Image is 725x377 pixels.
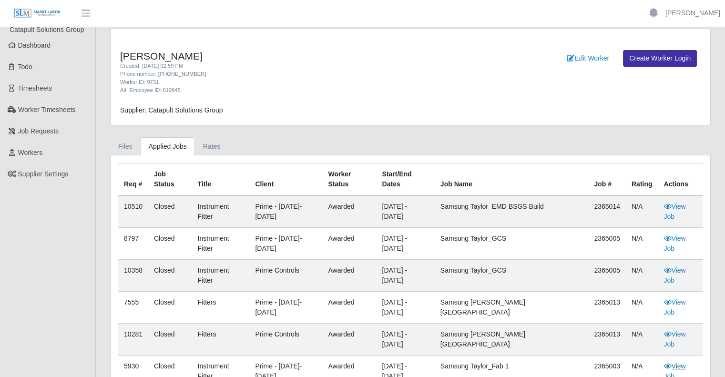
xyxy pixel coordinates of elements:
td: Instrument Fitter [192,228,250,260]
td: awarded [322,324,376,356]
td: awarded [322,195,376,228]
td: 2365014 [588,195,626,228]
td: Samsung Taylor_GCS [435,228,589,260]
div: Alt. Employee ID: 010945 [120,86,453,94]
td: Samsung Taylor_EMD BSGS Build [435,195,589,228]
td: N/A [626,324,658,356]
a: [PERSON_NAME] [665,8,720,18]
a: Edit Worker [561,50,615,67]
td: Fitters [192,292,250,324]
a: View Job [664,203,685,220]
td: [DATE] - [DATE] [376,260,434,292]
td: 7555 [118,292,148,324]
td: [DATE] - [DATE] [376,292,434,324]
th: Title [192,163,250,196]
td: Closed [148,324,192,356]
td: [DATE] - [DATE] [376,228,434,260]
td: N/A [626,195,658,228]
span: Catapult Solutions Group [10,26,84,33]
td: Prime Controls [249,324,322,356]
span: Timesheets [18,84,52,92]
a: View Job [664,266,685,284]
td: Samsung Taylor_GCS [435,260,589,292]
th: Job Status [148,163,192,196]
span: Supplier Settings [18,170,69,178]
td: 2365005 [588,260,626,292]
td: Closed [148,195,192,228]
div: Created: [DATE] 02:59 PM [120,62,453,70]
td: Samsung [PERSON_NAME][GEOGRAPHIC_DATA] [435,324,589,356]
img: SLM Logo [13,8,61,19]
span: Supplier: Catapult Solutions Group [120,106,223,114]
td: awarded [322,292,376,324]
td: [DATE] - [DATE] [376,195,434,228]
a: Rates [195,137,229,156]
td: [DATE] - [DATE] [376,324,434,356]
th: Start/End Dates [376,163,434,196]
span: Dashboard [18,41,51,49]
th: Rating [626,163,658,196]
td: 8797 [118,228,148,260]
td: N/A [626,292,658,324]
a: Create Worker Login [623,50,697,67]
td: Fitters [192,324,250,356]
th: Job Name [435,163,589,196]
td: Prime - [DATE]-[DATE] [249,228,322,260]
span: Todo [18,63,32,71]
td: Instrument Fitter [192,195,250,228]
th: Req # [118,163,148,196]
a: Files [110,137,141,156]
td: 2365013 [588,292,626,324]
th: Client [249,163,322,196]
span: Workers [18,149,43,156]
a: View Job [664,298,685,316]
th: Job # [588,163,626,196]
span: Worker Timesheets [18,106,75,113]
td: 2365013 [588,324,626,356]
a: View Job [664,234,685,252]
td: 10358 [118,260,148,292]
td: Instrument Fitter [192,260,250,292]
div: Phone number: [PHONE_NUMBER] [120,70,453,78]
td: N/A [626,228,658,260]
th: Actions [658,163,703,196]
td: Prime - [DATE]-[DATE] [249,195,322,228]
td: Closed [148,228,192,260]
td: 10281 [118,324,148,356]
td: Closed [148,260,192,292]
th: Worker Status [322,163,376,196]
td: Samsung [PERSON_NAME][GEOGRAPHIC_DATA] [435,292,589,324]
td: N/A [626,260,658,292]
td: Prime - [DATE]-[DATE] [249,292,322,324]
div: Worker ID: 9731 [120,78,453,86]
h4: [PERSON_NAME] [120,50,453,62]
td: 2365005 [588,228,626,260]
td: awarded [322,228,376,260]
a: View Job [664,330,685,348]
a: Applied Jobs [141,137,195,156]
span: Job Requests [18,127,59,135]
td: Prime Controls [249,260,322,292]
td: Closed [148,292,192,324]
td: awarded [322,260,376,292]
td: 10510 [118,195,148,228]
